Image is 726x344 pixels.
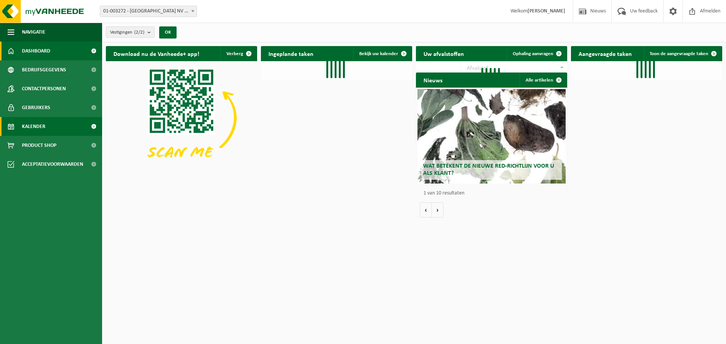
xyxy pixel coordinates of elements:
[353,46,411,61] a: Bekijk uw kalender
[416,73,450,87] h2: Nieuws
[106,61,257,174] img: Download de VHEPlus App
[423,191,563,196] p: 1 van 10 resultaten
[22,23,45,42] span: Navigatie
[359,51,398,56] span: Bekijk uw kalender
[22,79,66,98] span: Contactpersonen
[110,27,144,38] span: Vestigingen
[159,26,177,39] button: OK
[22,60,66,79] span: Bedrijfsgegevens
[507,46,566,61] a: Ophaling aanvragen
[22,136,56,155] span: Product Shop
[644,46,721,61] a: Toon de aangevraagde taken
[423,163,554,176] span: Wat betekent de nieuwe RED-richtlijn voor u als klant?
[513,51,553,56] span: Ophaling aanvragen
[106,46,207,61] h2: Download nu de Vanheede+ app!
[22,98,50,117] span: Gebruikers
[261,46,321,61] h2: Ingeplande taken
[416,46,472,61] h2: Uw afvalstoffen
[571,46,639,61] h2: Aangevraagde taken
[100,6,197,17] span: 01-003272 - BELGOSUC NV - BEERNEM
[220,46,256,61] button: Verberg
[432,202,444,218] button: Volgende
[226,51,243,56] span: Verberg
[22,155,83,174] span: Acceptatievoorwaarden
[22,42,50,60] span: Dashboard
[520,73,566,88] a: Alle artikelen
[527,8,565,14] strong: [PERSON_NAME]
[420,202,432,218] button: Vorige
[650,51,708,56] span: Toon de aangevraagde taken
[134,30,144,35] count: (2/2)
[22,117,45,136] span: Kalender
[417,89,566,184] a: Wat betekent de nieuwe RED-richtlijn voor u als klant?
[106,26,155,38] button: Vestigingen(2/2)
